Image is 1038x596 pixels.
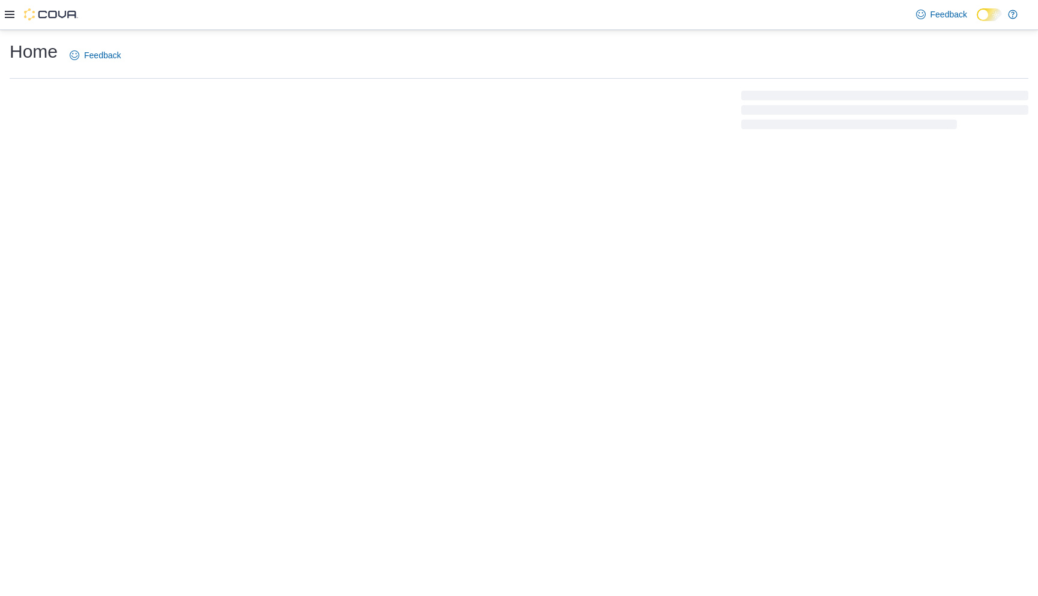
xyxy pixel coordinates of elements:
input: Dark Mode [977,8,1002,21]
span: Feedback [930,8,967,20]
img: Cova [24,8,78,20]
a: Feedback [65,43,126,67]
span: Loading [741,93,1028,132]
span: Feedback [84,49,121,61]
h1: Home [10,40,58,64]
a: Feedback [911,2,972,26]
